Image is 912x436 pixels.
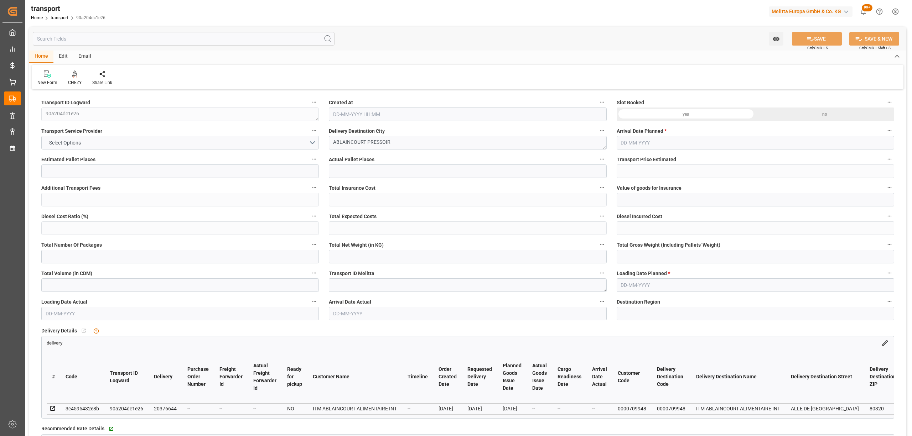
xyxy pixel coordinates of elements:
span: Total Volume (in CDM) [41,270,92,277]
div: 0000709948 [618,404,646,413]
span: Total Number Of Packages [41,241,102,249]
button: Destination Region [885,297,894,306]
th: Planned Goods Issue Date [497,350,527,404]
div: 3c4595432e8b [66,404,99,413]
button: Slot Booked [885,98,894,107]
span: Value of goods for Insurance [617,184,682,192]
th: Requested Delivery Date [462,350,497,404]
button: Additional Transport Fees [310,183,319,192]
span: Transport ID Melitta [329,270,374,277]
span: Delivery Details [41,327,77,335]
div: 0000709948 [657,404,685,413]
button: Total Insurance Cost [597,183,607,192]
div: 80320 [870,404,896,413]
span: Total Gross Weight (Including Pallets' Weight) [617,241,720,249]
input: DD-MM-YYYY [329,307,606,320]
span: delivery [47,340,62,346]
a: transport [51,15,68,20]
div: NO [287,404,302,413]
th: Transport ID Logward [104,350,149,404]
div: ITM ABLAINCOURT ALIMENTAIRE INT [313,404,397,413]
span: Slot Booked [617,99,644,106]
div: Home [29,51,53,63]
th: Delivery Destination Name [691,350,786,404]
button: Loading Date Planned * [885,268,894,278]
button: Delivery Destination City [597,126,607,135]
th: Customer Name [307,350,402,404]
div: -- [253,404,276,413]
span: Total Insurance Cost [329,184,375,192]
a: delivery [47,340,62,345]
button: Help Center [871,4,887,20]
div: transport [31,3,105,14]
div: no [755,107,894,121]
div: New Form [37,79,57,86]
div: Share Link [92,79,112,86]
button: Arrival Date Planned * [885,126,894,135]
span: Arrival Date Planned [617,127,667,135]
div: Melitta Europa GmbH & Co. KG [769,6,853,17]
button: Loading Date Actual [310,297,319,306]
button: show 100 new notifications [855,4,871,20]
button: Total Number Of Packages [310,240,319,249]
span: Total Net Weight (in KG) [329,241,384,249]
th: Delivery Destination Code [652,350,691,404]
span: Ctrl/CMD + S [807,45,828,51]
button: Estimated Pallet Places [310,154,319,164]
th: Cargo Readiness Date [552,350,587,404]
div: 20376644 [154,404,177,413]
div: ITM ABLAINCOURT ALIMENTAIRE INT [696,404,780,413]
div: -- [558,404,581,413]
span: Select Options [46,139,84,147]
th: Delivery [149,350,182,404]
div: -- [408,404,428,413]
input: DD-MM-YYYY [617,136,894,149]
th: Delivery Destination Street [786,350,864,404]
button: SAVE & NEW [849,32,899,46]
div: -- [219,404,243,413]
div: -- [187,404,209,413]
th: # [47,350,60,404]
input: DD-MM-YYYY [617,278,894,292]
span: Loading Date Planned [617,270,670,277]
div: Edit [53,51,73,63]
button: open menu [769,32,783,46]
input: DD-MM-YYYY [41,307,319,320]
th: Code [60,350,104,404]
div: [DATE] [439,404,457,413]
textarea: ABLAINCOURT PRESSOIR [329,136,606,149]
span: Transport Service Provider [41,127,102,135]
button: Transport Service Provider [310,126,319,135]
button: Diesel Cost Ratio (%) [310,211,319,221]
th: Actual Goods Issue Date [527,350,552,404]
span: Actual Pallet Places [329,156,374,163]
span: Estimated Pallet Places [41,156,95,163]
span: Arrival Date Actual [329,298,371,306]
button: SAVE [792,32,842,46]
span: Transport ID Logward [41,99,90,106]
button: open menu [41,136,319,149]
span: Transport Price Estimated [617,156,676,163]
th: Purchase Order Number [182,350,214,404]
button: Transport ID Logward [310,98,319,107]
button: Total Expected Costs [597,211,607,221]
span: Created At [329,99,353,106]
input: Search Fields [33,32,335,46]
span: Recommended Rate Details [41,425,104,432]
th: Timeline [402,350,433,404]
button: Transport ID Melitta [597,268,607,278]
button: Melitta Europa GmbH & Co. KG [769,5,855,18]
div: -- [592,404,607,413]
div: 90a204dc1e26 [110,404,143,413]
span: Destination Region [617,298,660,306]
span: Additional Transport Fees [41,184,100,192]
th: Customer Code [612,350,652,404]
button: Arrival Date Actual [597,297,607,306]
button: Actual Pallet Places [597,154,607,164]
input: DD-MM-YYYY HH:MM [329,107,606,121]
div: -- [532,404,547,413]
div: [DATE] [503,404,522,413]
span: Ctrl/CMD + Shift + S [859,45,891,51]
div: yes [617,107,756,121]
div: ALLE DE [GEOGRAPHIC_DATA] [791,404,859,413]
